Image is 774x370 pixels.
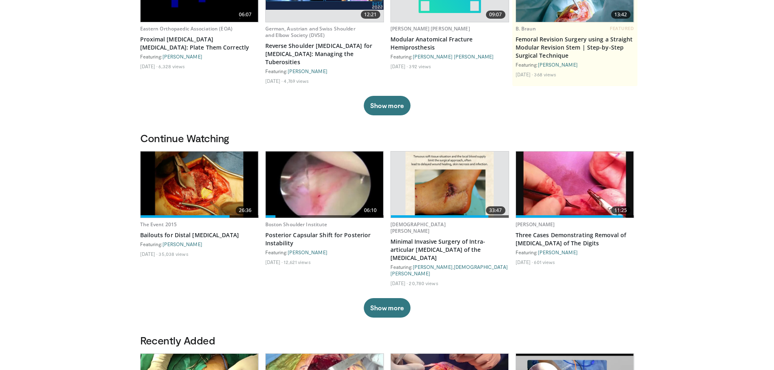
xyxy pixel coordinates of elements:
li: 12,621 views [284,259,310,265]
a: [PERSON_NAME] [538,249,578,255]
div: Featuring: [140,241,259,247]
img: 2c539198-5188-41d2-8b8b-f4e1fc73e30c.620x360_q85_upscale.jpg [516,151,634,218]
a: [PERSON_NAME] [PERSON_NAME] [413,54,494,59]
div: Featuring: , [390,264,509,277]
span: 11:25 [611,206,631,214]
li: [DATE] [140,251,158,257]
a: 11:25 [516,151,634,218]
a: [PERSON_NAME] [PERSON_NAME] [390,25,470,32]
h3: Recently Added [140,334,634,347]
a: Eastern Orthopaedic Association (EOA) [140,25,232,32]
a: Three Cases Demonstrating Removal of [MEDICAL_DATA] of The Digits [516,231,634,247]
div: Featuring: [265,68,384,74]
a: [PERSON_NAME] [538,62,578,67]
img: XzOTlMlQSGUnbGTX4xMDoxOjBrO-I4W8_1.620x360_q85_upscale.jpg [266,151,384,218]
a: [PERSON_NAME] [413,264,453,270]
div: Featuring: [390,53,509,60]
li: 6,328 views [158,63,185,69]
span: 26:36 [236,206,255,214]
h3: Continue Watching [140,132,634,145]
a: [DEMOGRAPHIC_DATA][PERSON_NAME] [390,221,446,234]
img: 35a50d49-627e-422b-a069-3479b31312bc.620x360_q85_upscale.jpg [405,151,494,218]
a: 33:47 [391,151,509,218]
div: Featuring: [516,61,634,68]
a: 06:10 [266,151,384,218]
a: [PERSON_NAME] [163,54,202,59]
li: [DATE] [390,63,408,69]
a: The Event 2015 [140,221,177,228]
li: 20,780 views [409,280,438,286]
a: [PERSON_NAME] [163,241,202,247]
a: 26:36 [141,151,258,218]
div: Featuring: [516,249,634,255]
a: Boston Shoulder Institute [265,221,327,228]
span: FEATURED [610,26,634,31]
a: Reverse Shoulder [MEDICAL_DATA] for [MEDICAL_DATA]: Managing the Tuberosities [265,42,384,66]
li: 35,038 views [158,251,188,257]
div: Featuring: [140,53,259,60]
li: [DATE] [516,259,533,265]
a: Femoral Revision Surgery using a Straight Modular Revision Stem | Step-by-Step Surgical Technique [516,35,634,60]
a: Proximal [MEDICAL_DATA] [MEDICAL_DATA]: Plate Them Correctly [140,35,259,52]
a: [PERSON_NAME] [288,68,327,74]
img: 01482765-6846-4a6d-ad01-5b634001122a.620x360_q85_upscale.jpg [141,151,258,218]
li: 4,769 views [284,78,309,84]
a: German, Austrian and Swiss Shoulder and Elbow Society (DVSE) [265,25,356,39]
a: Modular Anatomical Fracture Hemiprosthesis [390,35,509,52]
a: [PERSON_NAME] [516,221,555,228]
li: [DATE] [516,71,533,78]
span: 12:21 [361,11,380,19]
li: 368 views [534,71,556,78]
div: Featuring: [265,249,384,255]
a: [DEMOGRAPHIC_DATA][PERSON_NAME] [390,264,508,276]
span: 09:07 [486,11,505,19]
li: [DATE] [265,259,283,265]
span: 06:07 [236,11,255,19]
li: [DATE] [265,78,283,84]
li: 601 views [534,259,555,265]
li: [DATE] [390,280,408,286]
span: 13:42 [611,11,631,19]
a: [PERSON_NAME] [288,249,327,255]
a: B. Braun [516,25,536,32]
button: Show more [364,96,410,115]
a: Bailouts for Distal [MEDICAL_DATA] [140,231,259,239]
a: Minimal Invasive Surgery of Intra-articular [MEDICAL_DATA] of the [MEDICAL_DATA] [390,238,509,262]
li: [DATE] [140,63,158,69]
button: Show more [364,298,410,318]
span: 06:10 [361,206,380,214]
a: Posterior Capsular Shift for Posterior Instability [265,231,384,247]
span: 33:47 [486,206,505,214]
li: 392 views [409,63,431,69]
